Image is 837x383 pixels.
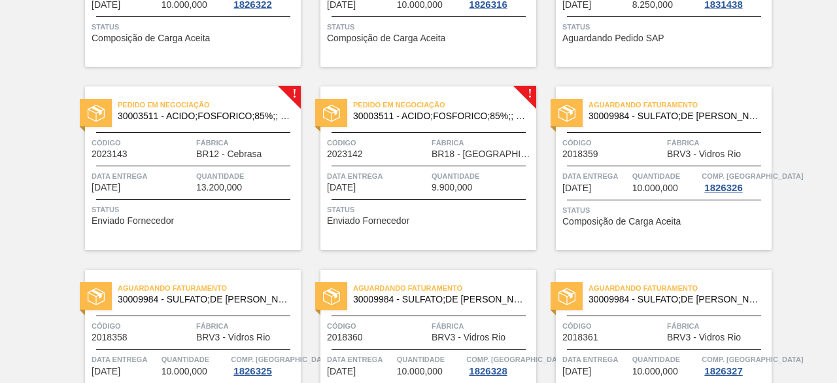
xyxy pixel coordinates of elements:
span: Pedido em Negociação [353,98,536,111]
span: BRV3 - Vidros Rio [667,149,741,159]
span: Código [327,319,428,333]
span: Fábrica [667,319,768,333]
span: Fábrica [196,319,298,333]
span: Comp. Carga [702,170,803,183]
span: 2018360 [327,333,363,342]
img: status [558,105,575,122]
span: Status [562,204,768,217]
span: Código [562,136,664,149]
span: Quantidade [632,353,699,366]
span: Quantidade [196,170,298,183]
span: Data entrega [92,170,193,183]
span: 18/09/2025 [327,183,356,192]
span: Fábrica [667,136,768,149]
div: 1826327 [702,366,745,376]
span: BR12 - Cebrasa [196,149,262,159]
img: status [88,105,105,122]
img: status [323,105,340,122]
span: Composição de Carga Aceita [327,33,445,43]
span: Aguardando Pedido SAP [562,33,664,43]
span: 2023143 [92,149,128,159]
span: Data entrega [562,353,629,366]
span: Quantidade [397,353,464,366]
span: 2018359 [562,149,598,159]
span: 2018358 [92,333,128,342]
span: Código [327,136,428,149]
span: 2023142 [327,149,363,159]
span: 30009984 - SULFATO;DE SODIO ANIDRO;; [589,295,761,304]
span: Status [562,20,768,33]
span: Composição de Carga Aceita [562,217,681,227]
a: !statusPedido em Negociação30003511 - ACIDO;FOSFORICO;85%;; CONTAINERCódigo2023143FábricaBR12 - C... [65,86,301,250]
span: 13.200,000 [196,183,242,192]
span: 10.000,000 [397,367,443,376]
span: Aguardando Faturamento [353,282,536,295]
a: Comp. [GEOGRAPHIC_DATA]1826325 [231,353,298,376]
span: Data entrega [327,170,428,183]
span: Aguardando Faturamento [118,282,301,295]
span: Data entrega [327,353,394,366]
span: Data entrega [562,170,629,183]
span: 9.900,000 [432,183,472,192]
a: statusAguardando Faturamento30009984 - SULFATO;DE [PERSON_NAME];;Código2018359FábricaBRV3 - Vidro... [536,86,772,250]
span: Status [92,203,298,216]
span: 30003511 - ACIDO;FOSFORICO;85%;; CONTAINER [118,111,290,121]
span: Data entrega [92,353,158,366]
span: 30003511 - ACIDO;FOSFORICO;85%;; CONTAINER [353,111,526,121]
span: 19/09/2025 [92,367,120,376]
span: Fábrica [432,136,533,149]
span: Comp. Carga [702,353,803,366]
img: status [558,288,575,305]
a: Comp. [GEOGRAPHIC_DATA]1826326 [702,170,768,193]
span: Composição de Carga Aceita [92,33,210,43]
span: 30009984 - SULFATO;DE SODIO ANIDRO;; [589,111,761,121]
a: Comp. [GEOGRAPHIC_DATA]1826328 [466,353,533,376]
span: Quantidade [432,170,533,183]
span: BRV3 - Vidros Rio [667,333,741,342]
span: Pedido em Negociação [118,98,301,111]
span: Quantidade [162,353,228,366]
span: Status [92,20,298,33]
span: 10.000,000 [162,367,207,376]
span: BRV3 - Vidros Rio [432,333,505,342]
span: Aguardando Faturamento [589,98,772,111]
span: 10.000,000 [632,183,678,193]
div: 1826325 [231,366,274,376]
span: Código [92,136,193,149]
span: 24/09/2025 [327,367,356,376]
span: Status [327,20,533,33]
img: status [323,288,340,305]
span: Aguardando Faturamento [589,282,772,295]
span: 15/09/2025 [92,183,120,192]
div: 1826328 [466,366,509,376]
span: BR18 - Pernambuco [432,149,533,159]
span: Quantidade [632,170,699,183]
a: !statusPedido em Negociação30003511 - ACIDO;FOSFORICO;85%;; CONTAINERCódigo2023142FábricaBR18 - [... [301,86,536,250]
span: 30009984 - SULFATO;DE SODIO ANIDRO;; [118,295,290,304]
span: Fábrica [432,319,533,333]
span: Enviado Fornecedor [92,216,174,226]
span: 2018361 [562,333,598,342]
span: 30009984 - SULFATO;DE SODIO ANIDRO;; [353,295,526,304]
img: status [88,288,105,305]
span: Comp. Carga [231,353,332,366]
span: BRV3 - Vidros Rio [196,333,270,342]
span: Comp. Carga [466,353,568,366]
span: 24/09/2025 [562,367,591,376]
span: Código [92,319,193,333]
span: Código [562,319,664,333]
div: 1826326 [702,183,745,193]
a: Comp. [GEOGRAPHIC_DATA]1826327 [702,353,768,376]
span: 19/09/2025 [562,183,591,193]
span: Status [327,203,533,216]
span: Fábrica [196,136,298,149]
span: Enviado Fornecedor [327,216,409,226]
span: 10.000,000 [632,367,678,376]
